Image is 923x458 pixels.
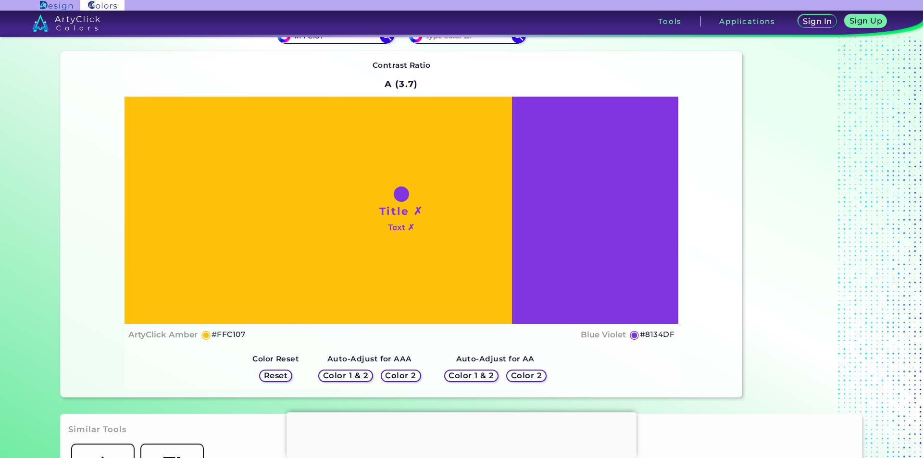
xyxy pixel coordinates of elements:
[387,372,415,379] h5: Color 2
[32,14,100,32] img: logo_artyclick_colors_white.svg
[201,329,212,340] h5: ◉
[212,328,245,341] h5: #FFC107
[325,372,366,379] h5: Color 1 & 2
[380,74,422,95] h2: A (3.7)
[128,328,198,342] h4: ArtyClick Amber
[252,354,299,363] strong: Color Reset
[40,1,72,10] img: ArtyClick Design logo
[847,15,885,27] a: Sign Up
[456,354,535,363] strong: Auto-Adjust for AA
[512,372,540,379] h5: Color 2
[68,424,127,435] h3: Similar Tools
[451,372,492,379] h5: Color 1 & 2
[287,412,636,456] iframe: Advertisement
[379,204,424,218] h1: Title ✗
[719,18,775,25] h3: Applications
[581,328,626,342] h4: Blue Violet
[804,18,830,25] h5: Sign In
[373,61,431,70] strong: Contrast Ratio
[629,329,640,340] h5: ◉
[640,328,674,341] h5: #8134DF
[265,372,287,379] h5: Reset
[800,15,836,27] a: Sign In
[388,221,414,235] h4: Text ✗
[851,17,881,25] h5: Sign Up
[658,18,682,25] h3: Tools
[327,354,412,363] strong: Auto-Adjust for AAA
